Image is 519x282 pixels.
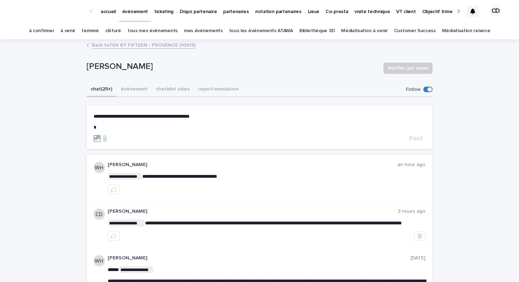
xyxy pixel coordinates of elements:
[108,185,120,194] button: like this post
[406,135,425,142] button: Post
[398,208,425,215] p: 3 hours ago
[394,23,436,39] a: Customer Success
[108,162,398,168] p: [PERSON_NAME]
[409,135,423,142] span: Post
[341,23,388,39] a: Médiatisation à venir
[383,63,432,74] button: Notifier par email
[108,255,411,261] p: [PERSON_NAME]
[60,23,75,39] a: à venir
[29,23,54,39] a: à confirmer
[108,208,398,215] p: [PERSON_NAME]
[82,23,99,39] a: terminé
[398,162,425,168] p: an hour ago
[388,65,428,72] span: Notifier par email
[152,82,194,97] button: checklist sales
[86,61,378,72] p: [PERSON_NAME]
[108,231,120,241] button: like this post
[229,23,293,39] a: tous les événements ATAWA
[299,23,335,39] a: Bibliothèque 3D
[86,82,117,97] button: chat (25+)
[442,23,490,39] a: Médiatisation relance
[14,4,83,18] img: Ls34BcGeRexTGTNfXpUC
[411,255,425,261] p: [DATE]
[194,82,243,97] button: report/annulation
[117,82,152,97] button: événement
[490,6,501,17] div: CD
[414,231,425,241] button: Delete post
[92,41,196,49] a: Back toTEN BY FIFTEEN - PROVENCE (10X15)
[406,87,420,93] p: Follow
[127,23,178,39] a: tous mes événements
[184,23,223,39] a: mes événements
[105,23,121,39] a: clôturé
